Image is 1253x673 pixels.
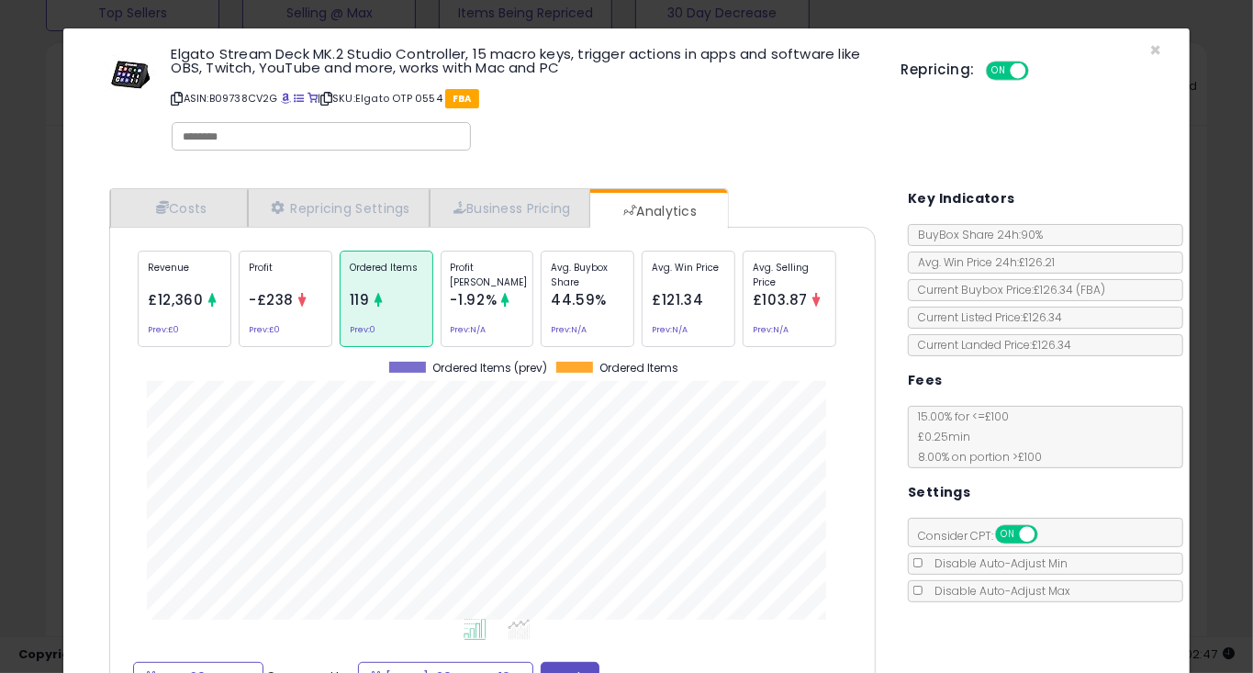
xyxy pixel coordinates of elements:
h5: Fees [908,369,943,392]
span: ( FBA ) [1076,282,1105,297]
a: BuyBox page [281,91,291,106]
p: Avg. Selling Price [753,261,826,288]
span: BuyBox Share 24h: 90% [909,227,1043,242]
p: ASIN: B09738CV2G | SKU: Elgato OTP 0554 [172,84,874,113]
span: Ordered Items (prev) [432,362,547,375]
p: Avg. Buybox Share [551,261,624,288]
small: Prev: N/A [753,327,789,332]
a: Business Pricing [430,189,590,227]
a: Costs [110,189,248,227]
span: £0.25 min [909,429,970,444]
small: Prev: 0 [350,327,375,332]
span: Current Landed Price: £126.34 [909,337,1071,353]
span: FBA [445,89,479,108]
small: Prev: N/A [652,327,688,332]
span: -1.92% [451,290,498,309]
img: 310rZ4uqIHL._SL60_.jpg [105,47,160,102]
span: 8.00 % on portion > £100 [909,449,1042,465]
h5: Key Indicators [908,187,1015,210]
small: Prev: N/A [451,327,487,332]
span: Ordered Items [599,362,678,375]
span: £121.34 [652,290,703,309]
span: Current Listed Price: £126.34 [909,309,1062,325]
span: Disable Auto-Adjust Min [925,555,1068,571]
span: -£238 [249,290,294,309]
span: £12,360 [148,290,203,309]
span: ON [988,63,1011,79]
span: ON [997,527,1020,543]
p: Revenue [148,261,221,288]
small: Prev: £0 [148,327,179,332]
span: 15.00 % for <= £100 [909,409,1042,465]
span: × [1150,37,1162,63]
a: Analytics [590,193,726,230]
h5: Settings [908,481,970,504]
span: Disable Auto-Adjust Max [925,583,1070,599]
span: £103.87 [753,290,808,309]
a: All offer listings [294,91,304,106]
span: OFF [1025,63,1055,79]
h3: Elgato Stream Deck MK.2 Studio Controller, 15 macro keys, trigger actions in apps and software li... [172,47,874,74]
span: Avg. Win Price 24h: £126.21 [909,254,1055,270]
small: Prev: N/A [551,327,587,332]
span: Consider CPT: [909,528,1062,544]
p: Avg. Win Price [652,261,725,288]
span: 44.59% [551,290,607,309]
span: £126.34 [1034,282,1105,297]
small: Prev: £0 [249,327,280,332]
p: Ordered Items [350,261,423,288]
p: Profit [249,261,322,288]
span: 119 [350,290,370,309]
a: Your listing only [308,91,318,106]
span: Current Buybox Price: [909,282,1105,297]
p: Profit [PERSON_NAME] [451,261,524,288]
h5: Repricing: [901,62,975,77]
a: Repricing Settings [248,189,430,227]
span: OFF [1035,527,1065,543]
